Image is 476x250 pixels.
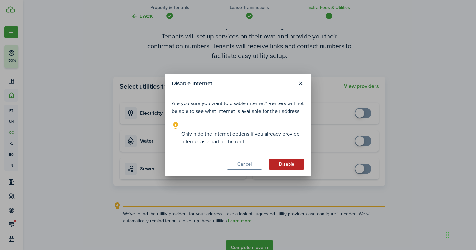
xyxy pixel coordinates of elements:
[444,219,476,250] iframe: Chat Widget
[227,159,262,170] button: Cancel
[181,130,304,146] explanation-description: Only hide the internet options if you already provide internet as a part of the rent.
[269,159,304,170] button: Disable
[172,122,180,129] i: outline
[172,100,304,115] p: Are you sure you want to disable internet? Renters will not be able to see what internet is avail...
[295,78,306,89] button: Close modal
[172,77,293,90] modal-title: Disable internet
[446,225,449,245] div: Drag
